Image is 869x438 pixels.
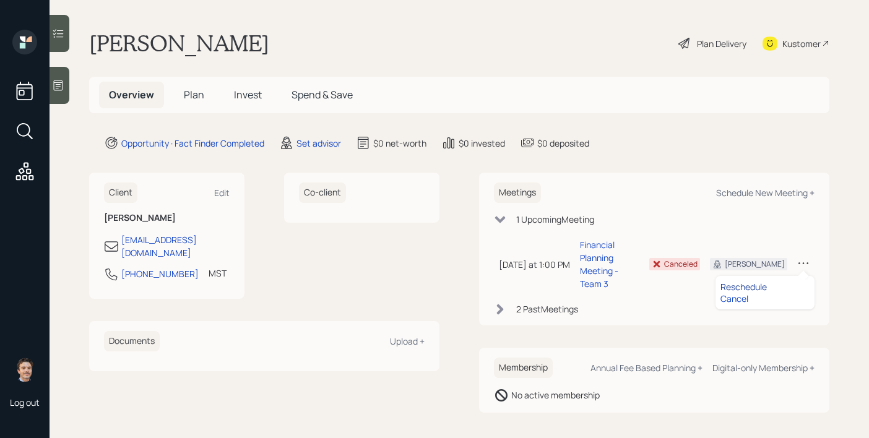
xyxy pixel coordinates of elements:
div: Set advisor [296,137,341,150]
div: [PERSON_NAME] [725,259,785,270]
div: $0 deposited [537,137,589,150]
div: $0 net-worth [373,137,426,150]
span: Invest [234,88,262,101]
div: [PHONE_NUMBER] [121,267,199,280]
div: Log out [10,397,40,408]
span: Overview [109,88,154,101]
h1: [PERSON_NAME] [89,30,269,57]
div: Opportunity · Fact Finder Completed [121,137,264,150]
h6: Co-client [299,182,346,203]
div: Plan Delivery [697,37,746,50]
h6: Documents [104,331,160,351]
div: Digital-only Membership + [712,362,815,374]
h6: Meetings [494,182,541,203]
img: robby-grisanti-headshot.png [12,357,37,382]
div: Canceled [664,259,698,270]
div: 1 Upcoming Meeting [516,213,594,226]
span: Plan [184,88,204,101]
div: Financial Planning Meeting - Team 3 [580,238,639,290]
div: Edit [214,187,230,199]
div: Kustomer [782,37,821,50]
div: $0 invested [459,137,505,150]
h6: [PERSON_NAME] [104,213,230,223]
span: Spend & Save [292,88,353,101]
div: [EMAIL_ADDRESS][DOMAIN_NAME] [121,233,230,259]
div: Schedule New Meeting + [716,187,815,199]
div: Upload + [390,335,425,347]
div: [DATE] at 1:00 PM [499,258,570,271]
div: Annual Fee Based Planning + [590,362,703,374]
div: Reschedule [720,281,810,293]
div: Cancel [720,293,810,304]
h6: Membership [494,358,553,378]
div: MST [209,267,227,280]
div: No active membership [511,389,600,401]
h6: Client [104,182,137,203]
div: 2 Past Meeting s [516,303,578,316]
